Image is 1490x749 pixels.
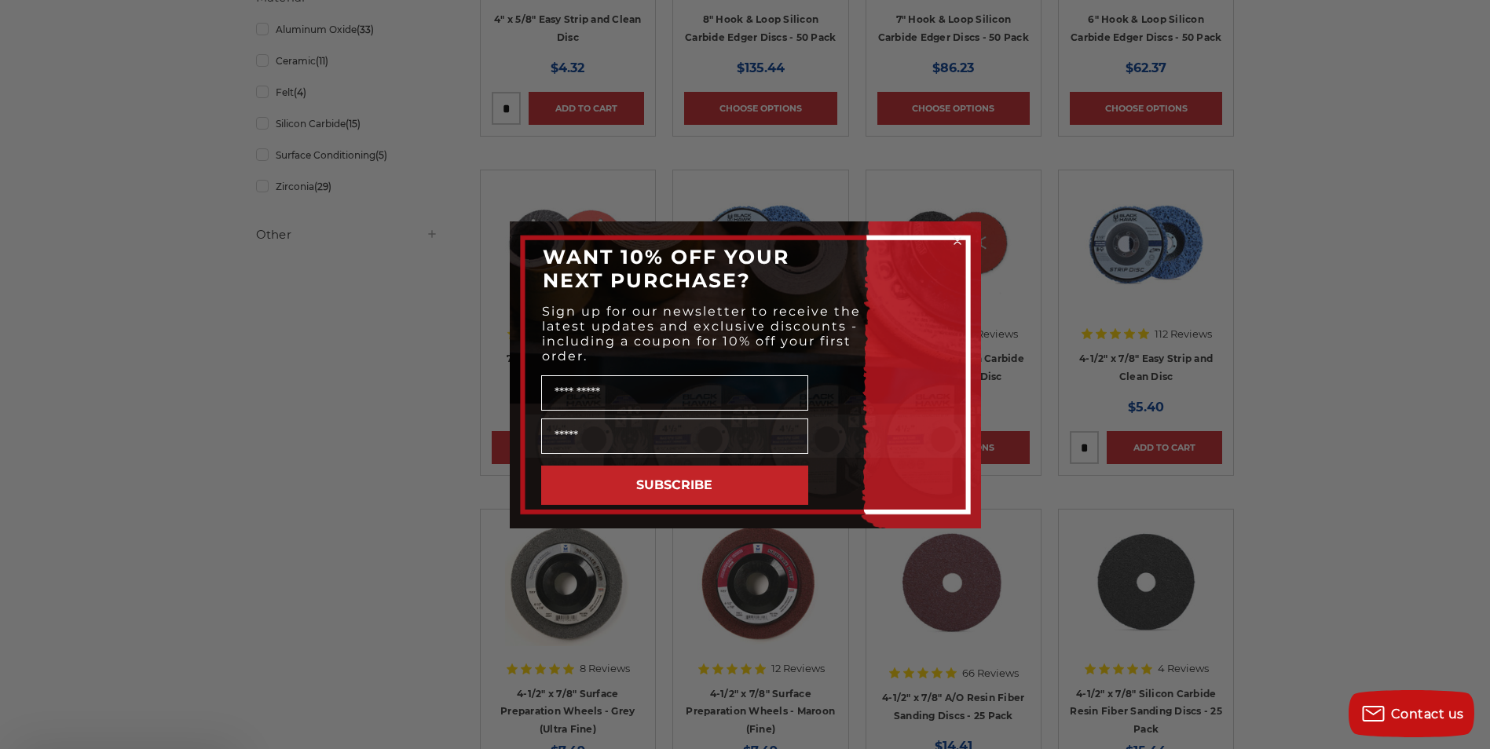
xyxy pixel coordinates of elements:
[1391,707,1464,722] span: Contact us
[543,245,789,292] span: WANT 10% OFF YOUR NEXT PURCHASE?
[1349,690,1474,737] button: Contact us
[541,418,808,454] input: Email
[541,466,808,505] button: SUBSCRIBE
[542,304,861,364] span: Sign up for our newsletter to receive the latest updates and exclusive discounts - including a co...
[950,233,965,249] button: Close dialog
